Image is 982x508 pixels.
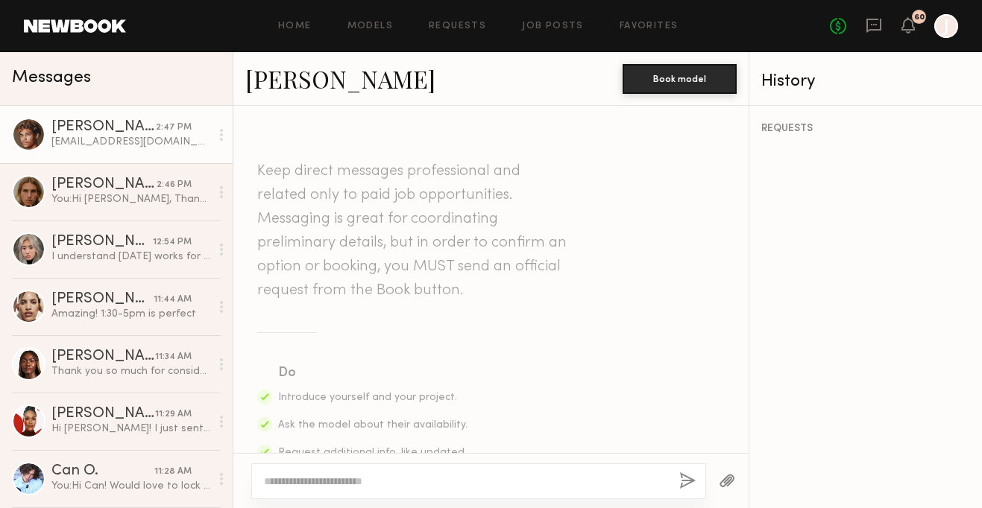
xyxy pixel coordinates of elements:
[155,407,192,422] div: 11:29 AM
[278,393,457,402] span: Introduce yourself and your project.
[914,13,925,22] div: 60
[157,178,192,192] div: 2:46 PM
[51,192,210,206] div: You: Hi [PERSON_NAME], Thanks for letting me know and all good. Unfortunately we are not able to ...
[156,121,192,135] div: 2:47 PM
[51,292,154,307] div: [PERSON_NAME]
[245,63,435,95] a: [PERSON_NAME]
[51,250,210,264] div: I understand [DATE] works for me!
[51,349,155,364] div: [PERSON_NAME]
[51,307,210,321] div: Amazing! 1:30-5pm is perfect
[51,479,210,493] div: You: Hi Can! Would love to lock you in for the shoot [DATE]. These are the time frames we have av...
[257,159,570,302] header: Keep direct messages professional and related only to paid job opportunities. Messaging is great ...
[761,124,970,134] div: REQUESTS
[278,363,469,384] div: Do
[623,64,737,94] button: Book model
[51,407,155,422] div: [PERSON_NAME]
[278,420,468,430] span: Ask the model about their availability.
[51,120,156,135] div: [PERSON_NAME]
[154,293,192,307] div: 11:44 AM
[278,448,465,489] span: Request additional info, like updated digitals, relevant experience, other skills, etc.
[623,72,737,84] a: Book model
[278,22,312,31] a: Home
[153,235,192,250] div: 12:54 PM
[620,22,679,31] a: Favorites
[934,14,958,38] a: J
[51,422,210,436] div: Hi [PERSON_NAME]! I just sent over the email. Thanks [PERSON_NAME]
[154,465,192,479] div: 11:28 AM
[12,69,91,86] span: Messages
[761,73,970,90] div: History
[51,235,153,250] div: [PERSON_NAME]
[51,177,157,192] div: [PERSON_NAME]
[51,364,210,378] div: Thank you so much for considering me for the upcoming Bounce Curls shoot — I’d love the opportuni...
[155,350,192,364] div: 11:34 AM
[429,22,486,31] a: Requests
[51,135,210,149] div: [EMAIL_ADDRESS][DOMAIN_NAME]
[347,22,393,31] a: Models
[51,464,154,479] div: Can O.
[522,22,584,31] a: Job Posts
